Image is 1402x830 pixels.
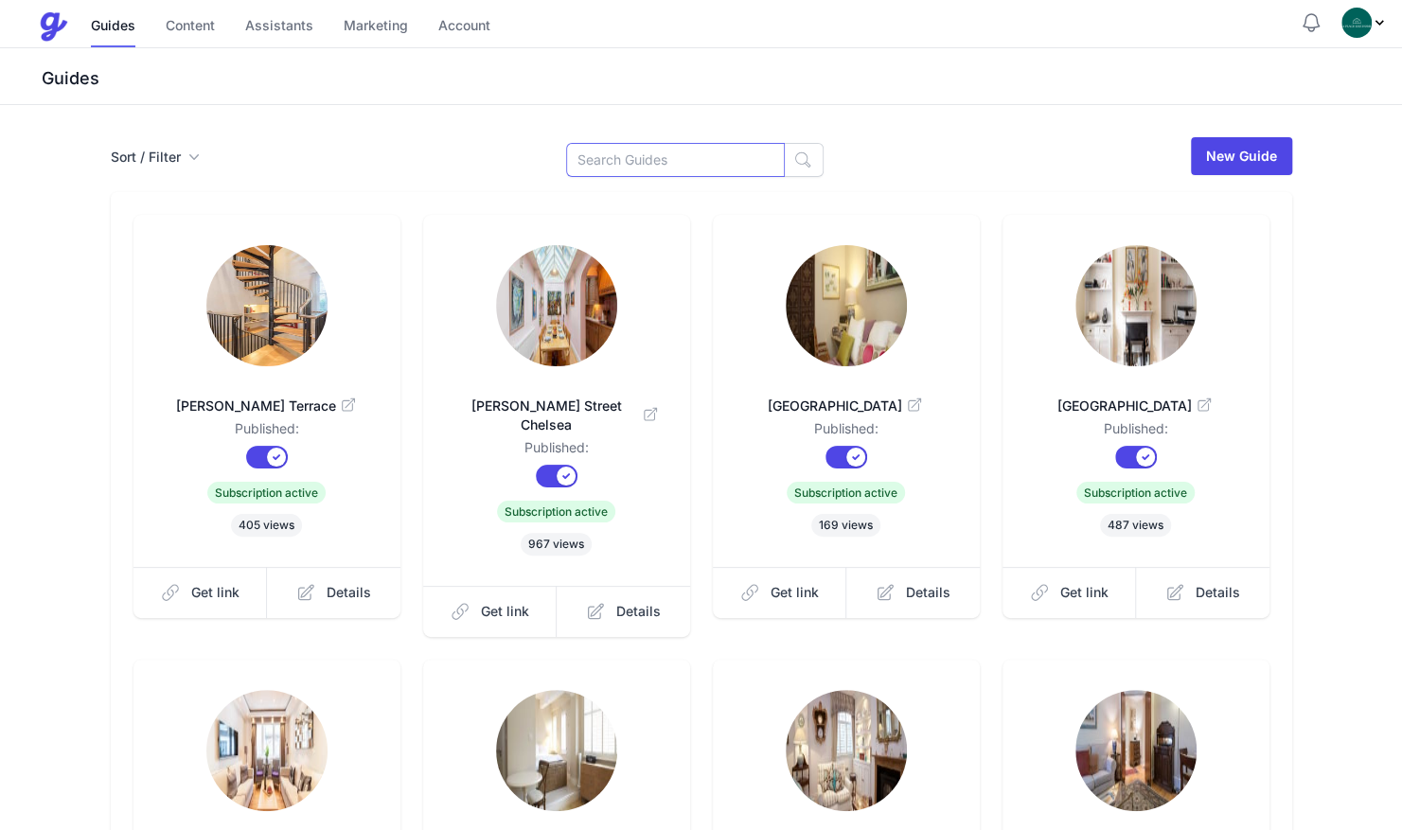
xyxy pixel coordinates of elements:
[164,397,370,415] span: [PERSON_NAME] Terrace
[1341,8,1372,38] img: oovs19i4we9w73xo0bfpgswpi0cd
[743,374,949,419] a: [GEOGRAPHIC_DATA]
[1033,397,1239,415] span: [GEOGRAPHIC_DATA]
[166,7,215,47] a: Content
[191,583,240,602] span: Get link
[1191,137,1292,175] a: New Guide
[566,143,785,177] input: Search Guides
[344,7,408,47] a: Marketing
[453,397,660,434] span: [PERSON_NAME] Street Chelsea
[1075,245,1197,366] img: hdmgvwaq8kfuacaafu0ghkkjd0oq
[713,567,847,618] a: Get link
[1075,690,1197,811] img: htmfqqdj5w74wrc65s3wna2sgno2
[1196,583,1240,602] span: Details
[1136,567,1269,618] a: Details
[206,245,328,366] img: mtasz01fldrr9v8cnif9arsj44ov
[267,567,400,618] a: Details
[1341,8,1387,38] div: Profile Menu
[811,514,880,537] span: 169 views
[438,7,490,47] a: Account
[497,501,615,522] span: Subscription active
[423,586,558,637] a: Get link
[91,7,135,47] a: Guides
[327,583,371,602] span: Details
[1300,11,1322,34] button: Notifications
[1033,419,1239,446] dd: Published:
[1076,482,1195,503] span: Subscription active
[164,419,370,446] dd: Published:
[521,533,592,556] span: 967 views
[1100,514,1171,537] span: 487 views
[207,482,326,503] span: Subscription active
[111,148,200,167] button: Sort / Filter
[206,690,328,811] img: xcoem7jyjxpu3fgtqe3kd93uc2z7
[771,583,819,602] span: Get link
[787,482,905,503] span: Subscription active
[481,602,529,621] span: Get link
[164,374,370,419] a: [PERSON_NAME] Terrace
[743,397,949,415] span: [GEOGRAPHIC_DATA]
[231,514,302,537] span: 405 views
[453,374,660,438] a: [PERSON_NAME] Street Chelsea
[846,567,980,618] a: Details
[496,245,617,366] img: wq8sw0j47qm6nw759ko380ndfzun
[1003,567,1137,618] a: Get link
[38,11,68,42] img: Guestive Guides
[1060,583,1109,602] span: Get link
[453,438,660,465] dd: Published:
[38,67,1402,90] h3: Guides
[786,690,907,811] img: qm23tyanh8llne9rmxzedgaebrr7
[557,586,690,637] a: Details
[786,245,907,366] img: 9b5v0ir1hdq8hllsqeesm40py5rd
[616,602,661,621] span: Details
[1033,374,1239,419] a: [GEOGRAPHIC_DATA]
[133,567,268,618] a: Get link
[743,419,949,446] dd: Published:
[245,7,313,47] a: Assistants
[906,583,950,602] span: Details
[496,690,617,811] img: id17mszkkv9a5w23y0miri8fotce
